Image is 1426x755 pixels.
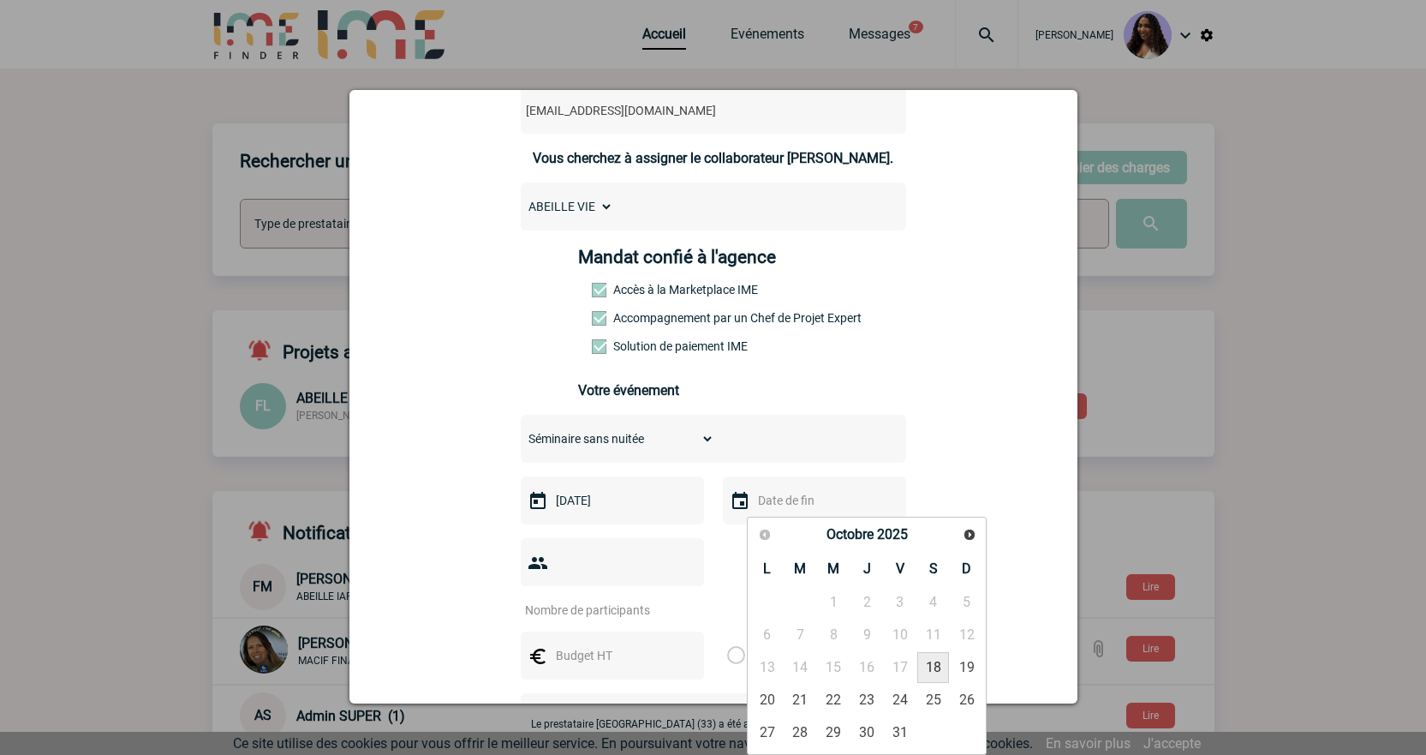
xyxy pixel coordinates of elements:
input: Budget HT [552,644,670,667]
a: 19 [951,652,982,683]
span: Dimanche [962,560,971,577]
a: 26 [951,685,982,716]
input: Nombre de participants [521,599,682,621]
a: 29 [818,717,850,748]
span: Vendredi [896,560,904,577]
a: Suivant [957,522,981,547]
label: Accès à la Marketplace IME [592,283,667,297]
label: Conformité aux process achat client, Prise en charge de la facturation, Mutualisation de plusieur... [592,339,667,353]
a: 27 [751,717,783,748]
input: Date de début [552,489,670,512]
span: Samedi [929,560,938,577]
span: 2025 [877,526,908,542]
label: Prestation payante [592,311,667,325]
a: 20 [751,685,783,716]
a: 24 [885,685,916,716]
label: Par personne [727,632,746,680]
span: Mardi [794,560,806,577]
a: 28 [785,717,816,748]
p: Vous cherchez à assigner le collaborateur [PERSON_NAME]. [521,150,906,166]
input: Date de fin [754,489,872,512]
h4: Mandat confié à l'agence [578,247,776,267]
a: 22 [818,685,850,716]
span: Suivant [963,528,976,542]
a: 25 [917,685,949,716]
a: 30 [851,717,883,748]
h3: Votre événement [578,382,848,398]
a: 23 [851,685,883,716]
a: 31 [885,717,916,748]
a: 18 [917,652,949,683]
span: Jeudi [863,560,871,577]
span: Mercredi [827,560,839,577]
span: Virginie.ecoupeau@abeille-assurances.fr [519,99,819,123]
span: Lundi [763,560,771,577]
span: Octobre [826,526,874,542]
a: 21 [785,685,816,716]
